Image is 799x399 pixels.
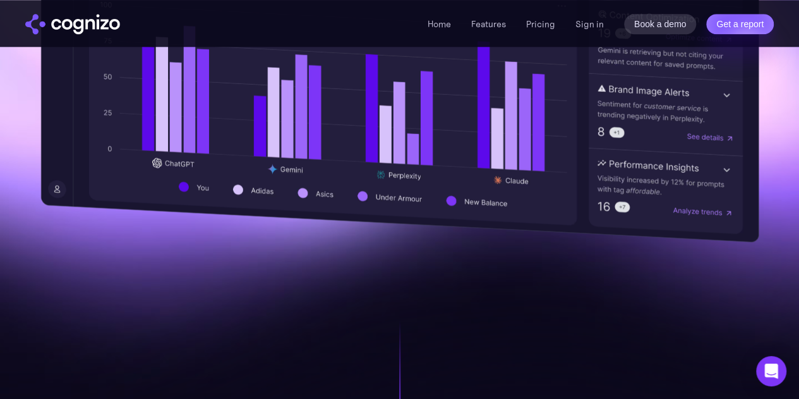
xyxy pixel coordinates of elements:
a: Home [428,18,451,30]
a: home [25,14,120,34]
a: Sign in [575,16,604,32]
div: Open Intercom Messenger [756,356,786,386]
a: Get a report [706,14,774,34]
a: Book a demo [624,14,697,34]
a: Features [471,18,506,30]
a: Pricing [526,18,555,30]
img: cognizo logo [25,14,120,34]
